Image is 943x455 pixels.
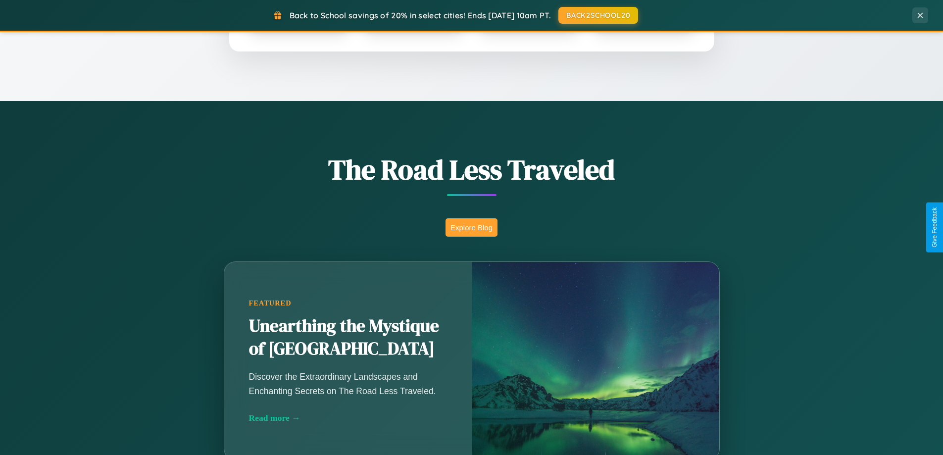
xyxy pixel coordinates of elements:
[558,7,638,24] button: BACK2SCHOOL20
[249,370,447,398] p: Discover the Extraordinary Landscapes and Enchanting Secrets on The Road Less Traveled.
[931,207,938,248] div: Give Feedback
[249,315,447,360] h2: Unearthing the Mystique of [GEOGRAPHIC_DATA]
[175,151,769,189] h1: The Road Less Traveled
[446,218,497,237] button: Explore Blog
[249,413,447,423] div: Read more →
[249,299,447,307] div: Featured
[290,10,551,20] span: Back to School savings of 20% in select cities! Ends [DATE] 10am PT.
